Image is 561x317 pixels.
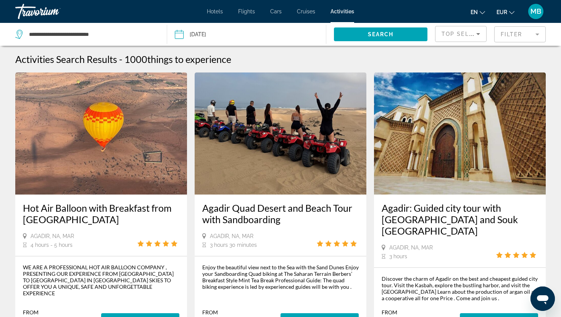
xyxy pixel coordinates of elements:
span: en [471,9,478,15]
a: Cars [270,8,282,14]
img: 53.jpg [195,72,366,195]
span: Top Sellers [442,31,485,37]
div: From [382,309,427,315]
div: WE ARE A PROFESSIONAL HOT AIR BALLOON COMPANY , PRESENTING OUR EXPERIENCE FROM [GEOGRAPHIC_DATA] ... [23,264,179,296]
span: - [119,53,123,65]
div: From [23,309,80,315]
span: EUR [497,9,507,15]
span: Agadir, NA, MAR [31,233,74,239]
span: Agadir, NA, MAR [210,233,253,239]
div: Enjoy the beautiful view next to the Sea with the Sand Dunes Enjoy your Sandboarding Quad biking ... [202,264,359,290]
span: 4 hours - 5 hours [31,242,73,248]
div: Discover the charm of Agadir on the best and cheapest guided city tour. Visit the Kasbah, explore... [382,275,538,301]
a: Flights [238,8,255,14]
span: things to experience [147,53,231,65]
button: Change language [471,6,485,18]
mat-select: Sort by [442,29,480,39]
button: User Menu [526,3,546,19]
span: MB [530,8,541,15]
a: Cruises [297,8,315,14]
button: Filter [494,26,546,43]
span: 3 hours 30 minutes [210,242,257,248]
span: Agadir, NA, MAR [389,245,433,251]
h1: Activities Search Results [15,53,117,65]
a: Hot Air Balloon with Breakfast from [GEOGRAPHIC_DATA] [23,202,179,225]
a: Hotels [207,8,223,14]
button: Search [334,27,427,41]
a: Agadir Quad Desert and Beach Tour with Sandboarding [202,202,359,225]
a: Activities [330,8,354,14]
img: e9.jpg [15,72,187,195]
button: Date: Sep 23, 2025 [175,23,326,46]
h2: 1000 [124,53,231,65]
button: Change currency [497,6,514,18]
a: Travorium [15,2,92,21]
div: From [202,309,253,315]
span: 3 hours [389,253,407,259]
img: 68.jpg [374,72,546,195]
iframe: Bouton de lancement de la fenêtre de messagerie [530,286,555,311]
span: Search [368,31,394,37]
a: Agadir: Guided city tour with [GEOGRAPHIC_DATA] and Souk [GEOGRAPHIC_DATA] [382,202,538,237]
